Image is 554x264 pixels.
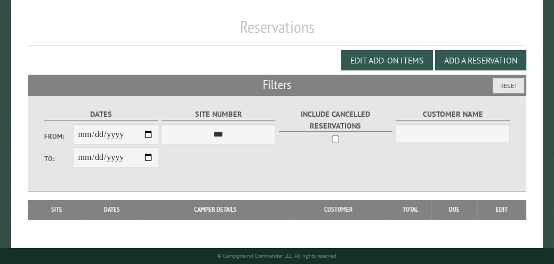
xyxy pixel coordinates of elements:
[44,131,73,141] label: From:
[431,200,477,219] th: Due
[33,200,81,219] th: Site
[477,200,526,219] th: Edit
[279,108,392,132] label: Include Cancelled Reservations
[28,17,526,46] h1: Reservations
[435,50,526,70] button: Add a Reservation
[28,75,526,95] h2: Filters
[44,108,158,121] label: Dates
[143,200,288,219] th: Camper Details
[389,200,431,219] th: Total
[217,252,338,259] small: © Campground Commander LLC. All rights reserved.
[396,108,509,121] label: Customer Name
[493,78,524,93] button: Reset
[44,154,73,164] label: To:
[341,50,433,70] button: Edit Add-on Items
[288,200,389,219] th: Customer
[81,200,143,219] th: Dates
[162,108,275,121] label: Site Number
